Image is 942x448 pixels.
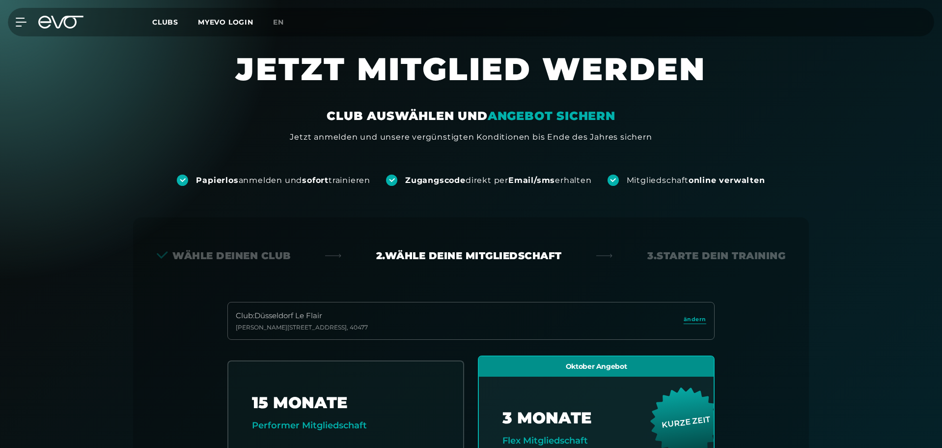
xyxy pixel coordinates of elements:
[152,18,178,27] span: Clubs
[198,18,253,27] a: MYEVO LOGIN
[488,109,615,123] em: ANGEBOT SICHERN
[157,249,291,263] div: Wähle deinen Club
[302,176,329,185] strong: sofort
[508,176,555,185] strong: Email/sms
[273,17,296,28] a: en
[196,175,370,186] div: anmelden und trainieren
[236,310,368,322] div: Club : Düsseldorf Le Flair
[327,108,615,124] div: CLUB AUSWÄHLEN UND
[152,17,198,27] a: Clubs
[236,324,368,331] div: [PERSON_NAME][STREET_ADDRESS] , 40477
[405,175,591,186] div: direkt per erhalten
[684,315,706,324] span: ändern
[290,131,652,143] div: Jetzt anmelden und unsere vergünstigten Konditionen bis Ende des Jahres sichern
[627,175,765,186] div: Mitgliedschaft
[176,49,766,108] h1: JETZT MITGLIED WERDEN
[405,176,466,185] strong: Zugangscode
[689,176,765,185] strong: online verwalten
[376,249,562,263] div: 2. Wähle deine Mitgliedschaft
[273,18,284,27] span: en
[647,249,785,263] div: 3. Starte dein Training
[196,176,238,185] strong: Papierlos
[684,315,706,327] a: ändern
